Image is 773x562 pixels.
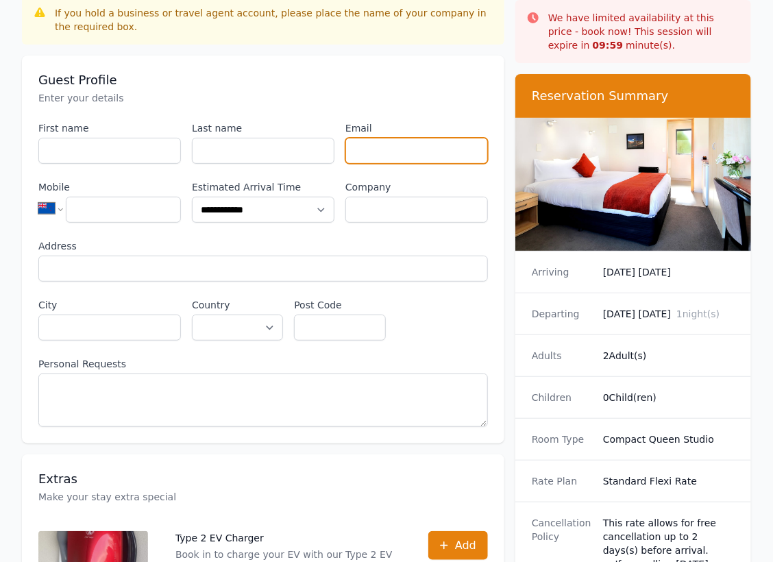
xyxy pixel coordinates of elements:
[55,6,493,34] div: If you hold a business or travel agent account, please place the name of your company in the requ...
[192,121,334,135] label: Last name
[38,357,488,371] label: Personal Requests
[38,121,181,135] label: First name
[532,474,592,488] dt: Rate Plan
[38,91,488,105] p: Enter your details
[345,180,488,194] label: Company
[175,531,401,545] p: Type 2 EV Charger
[38,490,488,504] p: Make your stay extra special
[603,391,735,404] dd: 0 Child(ren)
[345,121,488,135] label: Email
[603,265,735,279] dd: [DATE] [DATE]
[428,531,488,560] button: Add
[603,432,735,446] dd: Compact Queen Studio
[455,537,476,554] span: Add
[515,118,751,251] img: Compact Queen Studio
[532,432,592,446] dt: Room Type
[532,265,592,279] dt: Arriving
[593,40,624,51] strong: 09 : 59
[38,298,181,312] label: City
[38,72,488,88] h3: Guest Profile
[532,391,592,404] dt: Children
[603,349,735,363] dd: 2 Adult(s)
[38,239,488,253] label: Address
[548,11,740,52] p: We have limited availability at this price - book now! This session will expire in minute(s).
[192,180,334,194] label: Estimated Arrival Time
[603,307,735,321] dd: [DATE] [DATE]
[676,308,720,319] span: 1 night(s)
[38,180,181,194] label: Mobile
[532,88,735,104] h3: Reservation Summary
[532,349,592,363] dt: Adults
[603,474,735,488] dd: Standard Flexi Rate
[192,298,283,312] label: Country
[38,471,488,487] h3: Extras
[532,307,592,321] dt: Departing
[294,298,385,312] label: Post Code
